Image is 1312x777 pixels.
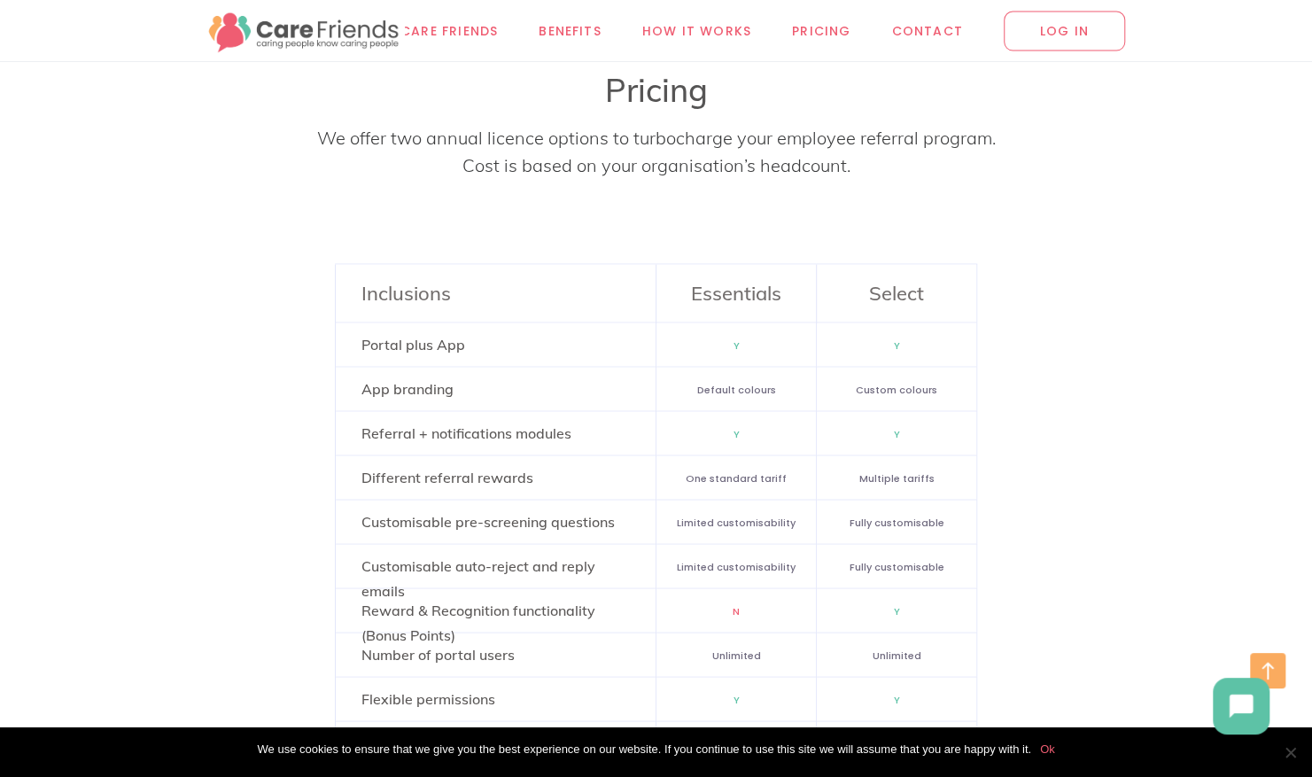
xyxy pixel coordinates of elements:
li: One standard tariff [656,456,816,501]
li: Fully customisable [817,545,976,589]
span: LOG IN [1004,11,1125,51]
span: N [733,604,740,618]
span: Y [894,693,900,707]
span: Contact [891,20,962,41]
a: Ok [1040,741,1055,758]
span: Y [734,693,740,707]
span: We use cookies to ensure that we give you the best experience on our website. If you continue to ... [257,741,1030,758]
p: Reward & Recognition functionality (Bonus Points) [361,598,630,648]
span: Y [734,427,740,441]
h4: Essentials [665,280,807,308]
li: Limited customisability [656,545,816,589]
p: Customisable auto-reject and reply emails [361,554,630,603]
p: App branding [361,377,630,401]
span: Y [894,338,900,353]
span: How it works [642,20,751,41]
p: Customisable pre-screening questions [361,509,630,534]
li: Default colours [656,368,816,412]
li: Unlimited [817,633,976,678]
p: Number of portal users [361,642,630,667]
p: Referral + notifications modules [361,421,630,446]
li: Limited customisability [656,501,816,545]
iframe: Chatbot [1195,660,1287,752]
p: Different referral rewards [361,465,630,490]
p: Flexible permissions [361,687,630,711]
li: Custom colours [817,368,976,412]
span: Y [894,604,900,618]
li: Multiple tariffs [817,456,976,501]
li: Fully customisable [817,501,976,545]
span: Y [734,338,740,353]
h4: Inclusions [361,280,630,308]
span: Benefits [539,20,602,41]
p: Portal plus App [361,332,630,357]
span: Y [894,427,900,441]
span: No [1281,743,1299,761]
h4: Select [826,280,967,308]
li: Unlimited [656,633,816,678]
span: Why Care Friends [364,20,498,41]
span: Pricing [792,20,850,41]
